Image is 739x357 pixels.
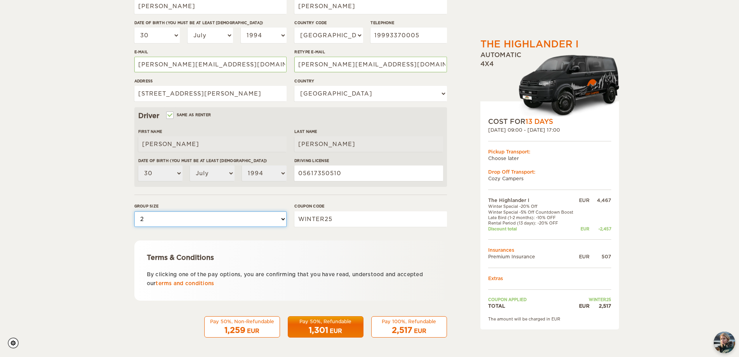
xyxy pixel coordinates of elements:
[577,253,589,260] div: EUR
[156,280,214,286] a: terms and conditions
[294,57,447,72] input: e.g. example@example.com
[134,203,287,209] label: Group size
[488,297,577,302] td: Coupon applied
[488,148,611,155] div: Pickup Transport:
[288,316,363,338] button: Pay 50%, Refundable 1,301 EUR
[589,226,611,232] div: -2,457
[134,49,287,55] label: E-mail
[577,197,589,204] div: EUR
[138,111,443,120] div: Driver
[577,226,589,232] div: EUR
[714,332,735,353] button: chat-button
[134,57,287,72] input: e.g. example@example.com
[488,220,577,226] td: Rental Period (13 days): -20% OFF
[309,326,328,335] span: 1,301
[511,53,619,117] img: Cozy-3.png
[488,117,611,126] div: COST FOR
[525,118,553,125] span: 13 Days
[376,318,442,325] div: Pay 100%, Refundable
[294,78,447,84] label: Country
[480,51,619,117] div: Automatic 4x4
[488,169,611,175] div: Drop Off Transport:
[714,332,735,353] img: Freyja at Cozy Campers
[577,297,611,302] td: WINTER25
[577,303,589,309] div: EUR
[167,113,172,118] input: Same as renter
[370,20,447,26] label: Telephone
[488,127,611,133] div: [DATE] 09:00 - [DATE] 17:00
[371,316,447,338] button: Pay 100%, Refundable 2,517 EUR
[294,203,447,209] label: Coupon code
[204,316,280,338] button: Pay 50%, Non-Refundable 1,259 EUR
[414,327,426,335] div: EUR
[294,20,363,26] label: Country Code
[488,209,577,215] td: Winter Special -5% Off Countdown Boost
[8,338,24,348] a: Cookie settings
[330,327,342,335] div: EUR
[589,197,611,204] div: 4,467
[392,326,412,335] span: 2,517
[480,38,579,51] div: The Highlander I
[488,204,577,209] td: Winter Special -20% Off
[370,28,447,43] input: e.g. 1 234 567 890
[224,326,245,335] span: 1,259
[294,165,443,181] input: e.g. 14789654B
[294,158,443,164] label: Driving License
[294,129,443,134] label: Last Name
[488,303,577,309] td: TOTAL
[138,158,287,164] label: Date of birth (You must be at least [DEMOGRAPHIC_DATA])
[134,78,287,84] label: Address
[488,275,611,282] td: Extras
[247,327,259,335] div: EUR
[488,155,611,162] td: Choose later
[488,253,577,260] td: Premium Insurance
[147,270,435,288] p: By clicking one of the pay options, you are confirming that you have read, understood and accepte...
[138,129,287,134] label: First Name
[138,136,287,152] input: e.g. William
[488,226,577,232] td: Discount total
[488,215,577,220] td: Late Bird (1-2 months): -10% OFF
[589,303,611,309] div: 2,517
[488,197,577,204] td: The Highlander I
[209,318,275,325] div: Pay 50%, Non-Refundable
[589,253,611,260] div: 507
[293,318,358,325] div: Pay 50%, Refundable
[167,111,211,118] label: Same as renter
[488,175,611,182] td: Cozy Campers
[294,136,443,152] input: e.g. Smith
[294,49,447,55] label: Retype E-mail
[488,316,611,322] div: The amount will be charged in EUR
[147,253,435,262] div: Terms & Conditions
[134,86,287,101] input: e.g. Street, City, Zip Code
[134,20,287,26] label: Date of birth (You must be at least [DEMOGRAPHIC_DATA])
[488,247,611,253] td: Insurances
